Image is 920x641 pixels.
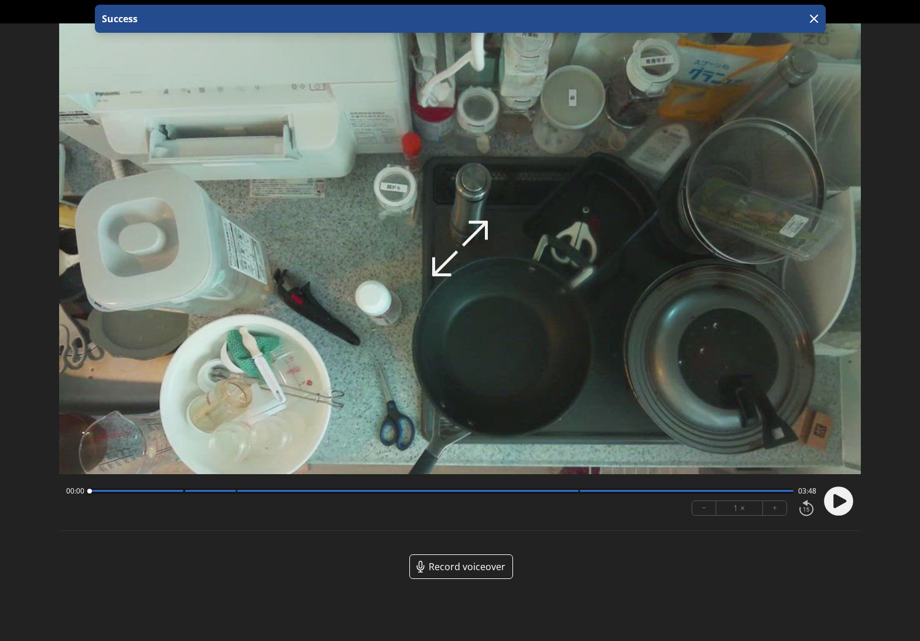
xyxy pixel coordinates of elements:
[100,12,138,26] p: Success
[692,501,716,515] button: −
[66,486,84,496] span: 00:00
[409,554,513,579] a: Record voiceover
[429,560,505,574] span: Record voiceover
[798,486,816,496] span: 03:48
[763,501,786,515] button: +
[438,4,483,20] a: 00:35:47
[716,501,763,515] div: 1 ×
